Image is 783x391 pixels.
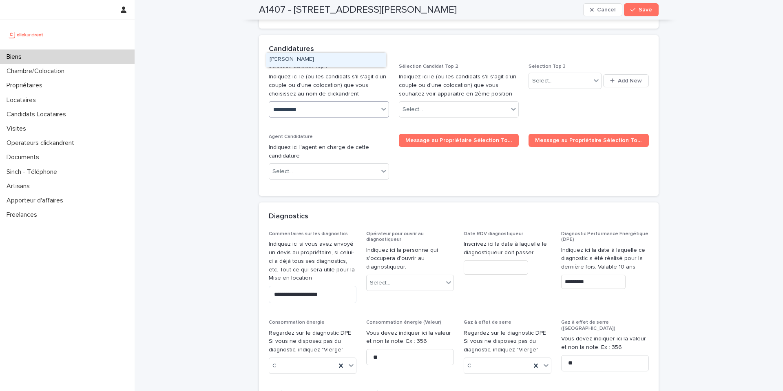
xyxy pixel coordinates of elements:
[272,167,293,176] div: Select...
[3,168,64,176] p: Sinch - Téléphone
[366,231,424,242] span: Opérateur pour ouvrir au diagnostiqueur
[464,231,523,236] span: Date RDV diagnostiqueur
[618,78,642,84] span: Add New
[370,279,390,287] div: Select...
[269,73,389,98] p: Indiquez ici le (ou les candidats s'il s'agit d'un couple ou d'une colocation) que vous choisisse...
[272,362,276,370] span: C
[3,111,73,118] p: Candidats Locataires
[3,67,71,75] p: Chambre/Colocation
[529,64,566,69] span: Selection Top 3
[561,246,649,271] p: Indiquez ici la date à laquelle ce diagnostic a été réalisé pour la dernière fois. Valable 10 ans
[269,329,356,354] p: Regardez sur le diagnostic DPE Si vous ne disposez pas du diagnostic, indiquez "Vierge"
[532,77,553,85] div: Select...
[597,7,615,13] span: Cancel
[464,329,551,354] p: Regardez sur le diagnostic DPE Si vous ne disposez pas du diagnostic, indiquez "Vierge"
[3,182,36,190] p: Artisans
[269,320,325,325] span: Consommation énergie
[464,320,511,325] span: Gaz à effet de serre
[269,212,308,221] h2: Diagnostics
[7,27,46,43] img: UCB0brd3T0yccxBKYDjQ
[535,138,642,143] span: Message au Propriétaire Sélection Top 2
[405,138,513,143] span: Message au Propriétaire Sélection Top 1
[3,139,81,147] p: Operateurs clickandrent
[399,64,458,69] span: Sélection Candidat Top 2
[624,3,659,16] button: Save
[561,231,648,242] span: Diagnostic Performance Energétique (DPE)
[464,240,551,257] p: Inscrivez ici la date à laquelle le diagnostiqueur doit passer
[269,231,348,236] span: Commentaires sur les diagnostics
[266,53,386,67] div: David Lauga
[366,320,441,325] span: Consommation énergie (Valeur)
[269,240,356,282] p: Indiquez ici si vous avez envoyé un devis au propriétaire, si celui-ci a déjà tous ses diagnostic...
[269,45,314,54] h2: Candidatures
[3,53,28,61] p: Biens
[259,4,457,16] h2: A1407 - [STREET_ADDRESS][PERSON_NAME]
[467,362,471,370] span: C
[399,134,519,147] a: Message au Propriétaire Sélection Top 1
[561,335,649,352] p: Vous devez indiquer ici la valeur et non la note. Ex : 356
[366,329,454,346] p: Vous devez indiquer ici la valeur et non la note. Ex : 356
[561,320,615,331] span: Gaz à effet de serre ([GEOGRAPHIC_DATA])
[583,3,622,16] button: Cancel
[269,134,313,139] span: Agent Candidature
[399,73,519,98] p: Indiquez ici le (ou les candidats s'il s'agit d'un couple ou d'une colocation) que vous souhaitez...
[639,7,652,13] span: Save
[3,153,46,161] p: Documents
[603,74,649,87] button: Add New
[3,125,33,133] p: Visites
[529,134,649,147] a: Message au Propriétaire Sélection Top 2
[366,246,454,271] p: Indiquez ici la personne qui s'occupera d'ouvrir au diagnostiqueur.
[3,82,49,89] p: Propriétaires
[3,197,70,204] p: Apporteur d'affaires
[269,64,327,69] span: Sélection Candidat Top 1
[403,105,423,114] div: Select...
[3,211,44,219] p: Freelances
[269,143,389,160] p: Indiquez ici l'agent en charge de cette candidature
[3,96,42,104] p: Locataires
